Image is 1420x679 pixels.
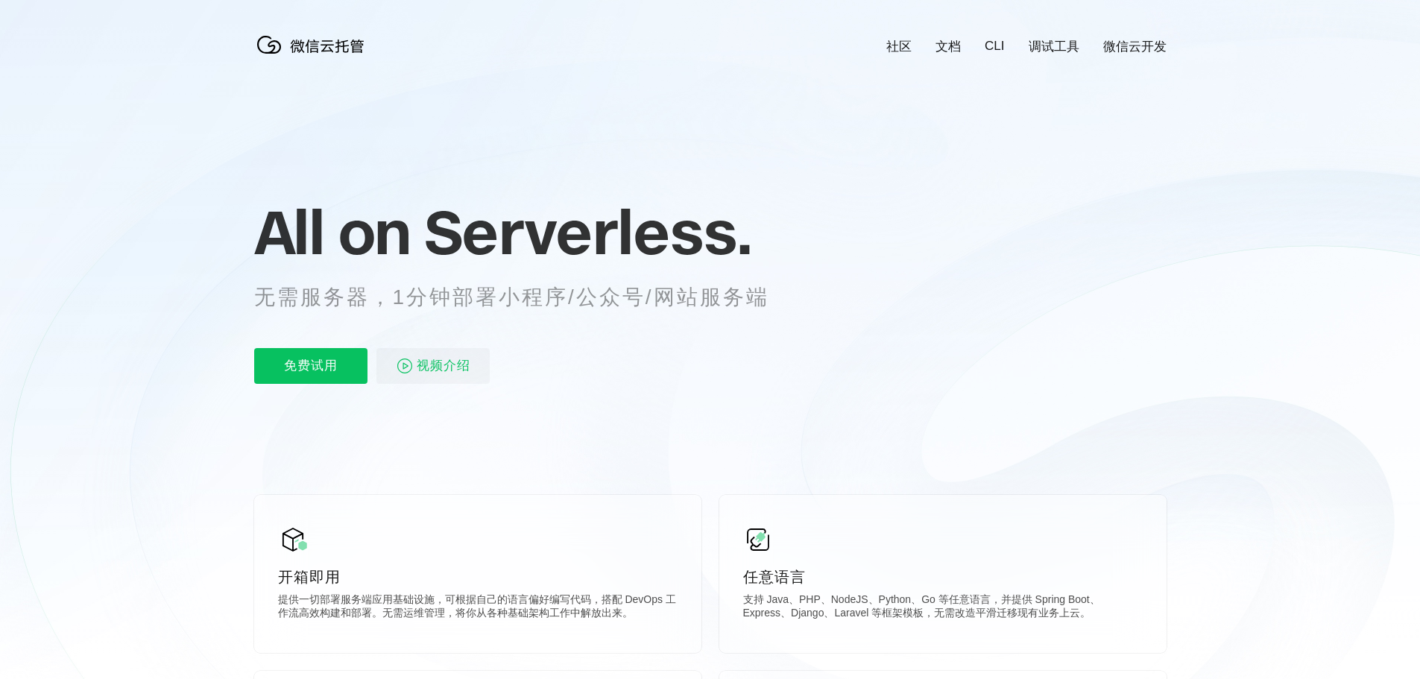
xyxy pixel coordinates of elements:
[424,195,751,269] span: Serverless.
[278,566,678,587] p: 开箱即用
[254,348,367,384] p: 免费试用
[417,348,470,384] span: 视频介绍
[254,30,373,60] img: 微信云托管
[743,593,1143,623] p: 支持 Java、PHP、NodeJS、Python、Go 等任意语言，并提供 Spring Boot、Express、Django、Laravel 等框架模板，无需改造平滑迁移现有业务上云。
[1029,38,1079,55] a: 调试工具
[935,38,961,55] a: 文档
[254,195,410,269] span: All on
[1103,38,1167,55] a: 微信云开发
[254,49,373,62] a: 微信云托管
[254,282,797,312] p: 无需服务器，1分钟部署小程序/公众号/网站服务端
[743,566,1143,587] p: 任意语言
[985,39,1004,54] a: CLI
[278,593,678,623] p: 提供一切部署服务端应用基础设施，可根据自己的语言偏好编写代码，搭配 DevOps 工作流高效构建和部署。无需运维管理，将你从各种基础架构工作中解放出来。
[396,357,414,375] img: video_play.svg
[886,38,912,55] a: 社区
